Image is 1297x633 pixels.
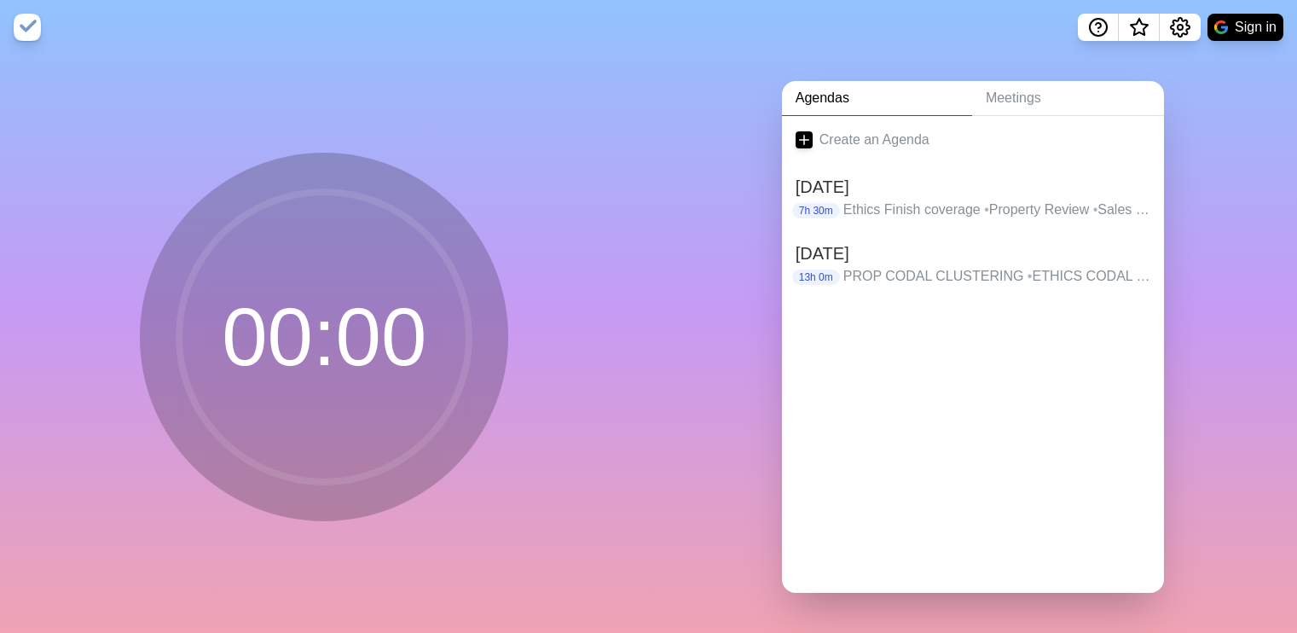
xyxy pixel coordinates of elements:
[1028,269,1033,283] span: •
[843,266,1150,287] p: PROP CODAL CLUSTERING ETHICS CODAL ELECTION REVIEW AGENCY CODAL AGENCY ARAL
[792,270,840,285] p: 13h 0m
[14,14,41,41] img: timeblocks logo
[984,202,989,217] span: •
[1160,14,1201,41] button: Settings
[792,203,840,218] p: 7h 30m
[782,81,972,116] a: Agendas
[1078,14,1119,41] button: Help
[843,200,1150,220] p: Ethics Finish coverage Property Review Sales Review
[796,174,1150,200] h2: [DATE]
[972,81,1164,116] a: Meetings
[1119,14,1160,41] button: What’s new
[1214,20,1228,34] img: google logo
[1207,14,1283,41] button: Sign in
[782,116,1164,164] a: Create an Agenda
[796,241,1150,266] h2: [DATE]
[1093,202,1098,217] span: •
